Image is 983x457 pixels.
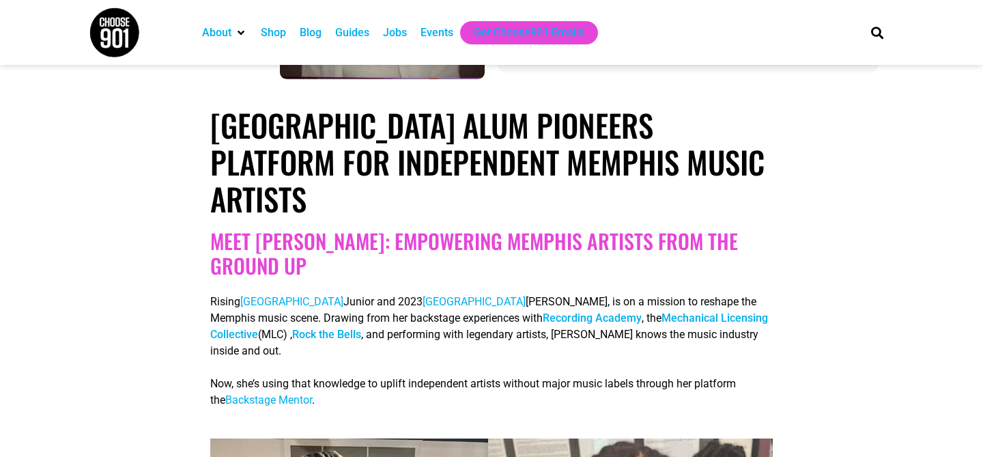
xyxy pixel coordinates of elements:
[195,21,848,44] nav: Main nav
[343,295,423,308] span: Junior and 2023
[195,21,254,44] div: About
[210,229,773,278] h2: MEET [PERSON_NAME]: EMPOWERING MEMPHIS ARTISTS FROM THE GROUND UP
[335,25,369,41] a: Guides
[261,25,286,41] a: Shop
[210,377,736,406] span: Now, she’s using that knowledge to uplift independent artists without major music labels through ...
[543,311,642,324] a: Recording Academy
[312,393,315,406] span: .
[225,393,312,406] a: Backstage Mentor
[421,25,453,41] a: Events
[300,25,322,41] a: Blog
[866,21,889,44] div: Search
[423,295,526,308] a: [GEOGRAPHIC_DATA]
[210,295,240,308] span: Rising
[383,25,407,41] a: Jobs
[210,107,773,217] h1: [GEOGRAPHIC_DATA] ALUM PIONEERS PLATFORM FOR INDEPENDENT MEMPHIS MUSIC ARTISTS
[292,328,361,341] a: Rock the Bells
[202,25,231,41] a: About
[474,25,584,41] a: Get Choose901 Emails
[240,295,343,308] a: [GEOGRAPHIC_DATA]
